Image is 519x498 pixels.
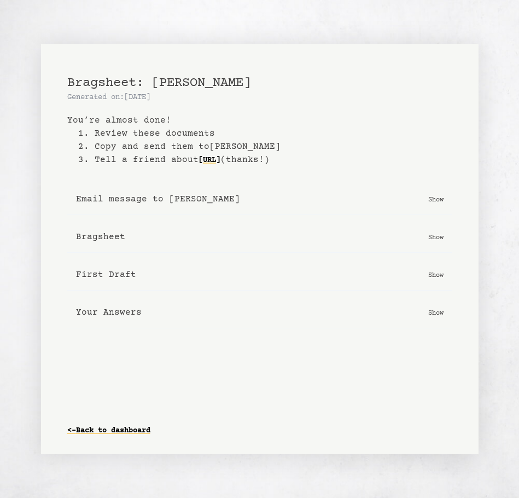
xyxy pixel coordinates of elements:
[199,152,220,169] a: [URL]
[67,184,452,215] button: Email message to [PERSON_NAME] Show
[76,193,240,206] b: Email message to [PERSON_NAME]
[67,76,251,90] span: Bragsheet: [PERSON_NAME]
[78,127,452,140] li: 1. Review these documents
[78,153,452,166] li: 3. Tell a friend about (thanks!)
[76,306,142,319] b: Your Answers
[67,92,452,103] p: Generated on: [DATE]
[428,269,444,280] p: Show
[67,422,150,439] a: <-Back to dashboard
[428,307,444,318] p: Show
[76,230,125,244] b: Bragsheet
[76,268,136,281] b: First Draft
[67,114,452,127] b: You’re almost done!
[67,259,452,291] button: First Draft Show
[428,231,444,242] p: Show
[67,297,452,328] button: Your Answers Show
[428,194,444,205] p: Show
[67,222,452,253] button: Bragsheet Show
[78,140,452,153] li: 2. Copy and send them to [PERSON_NAME]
